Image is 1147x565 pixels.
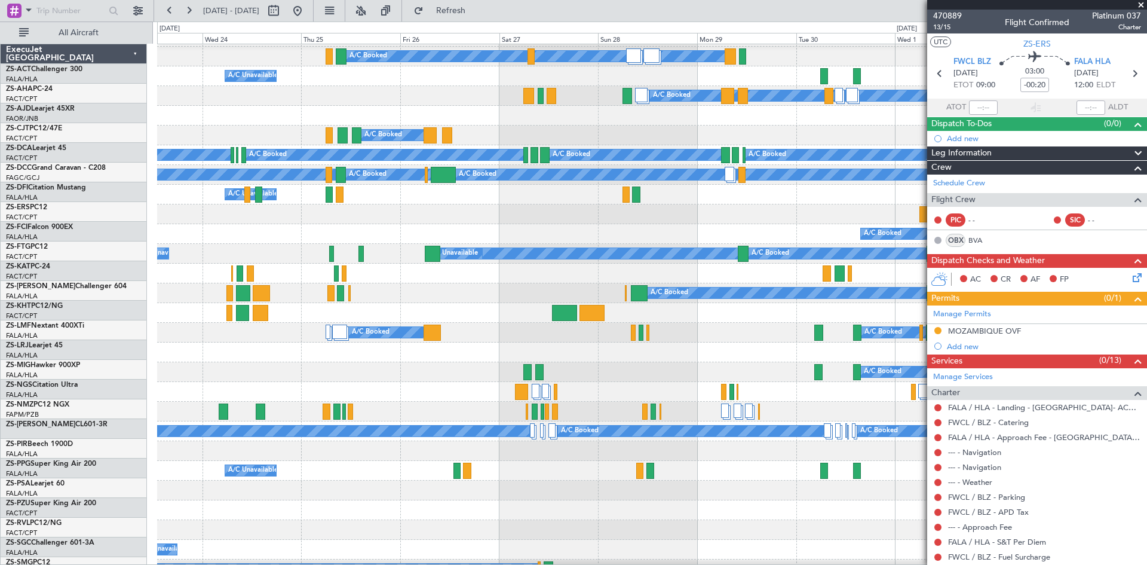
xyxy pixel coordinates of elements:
[895,33,994,44] div: Wed 1
[6,500,96,507] a: ZS-PZUSuper King Air 200
[864,323,902,341] div: A/C Booked
[6,173,39,182] a: FAGC/GCJ
[6,193,38,202] a: FALA/HLA
[948,326,1021,336] div: MOZAMBIQUE OVF
[139,245,189,262] div: A/C Unavailable
[6,263,30,270] span: ZS-KAT
[933,22,962,32] span: 13/15
[6,381,32,389] span: ZS-NGS
[6,204,47,211] a: ZS-ERSPC12
[6,529,37,537] a: FACT/CPT
[6,450,38,459] a: FALA/HLA
[6,233,38,242] a: FALA/HLA
[6,548,38,557] a: FALA/HLA
[6,154,37,163] a: FACT/CPT
[6,164,32,172] span: ZS-DCC
[249,146,287,164] div: A/C Booked
[6,204,30,211] span: ZS-ERS
[6,75,38,84] a: FALA/HLA
[930,36,951,47] button: UTC
[969,100,998,115] input: --:--
[203,33,302,44] div: Wed 24
[752,245,789,262] div: A/C Booked
[968,235,995,246] a: BVA
[203,5,259,16] span: [DATE] - [DATE]
[6,520,30,527] span: ZS-RVL
[6,184,28,191] span: ZS-DFI
[796,33,895,44] div: Tue 30
[6,371,38,380] a: FALA/HLA
[349,47,387,65] div: A/C Booked
[6,421,108,428] a: ZS-[PERSON_NAME]CL601-3R
[6,469,38,478] a: FALA/HLA
[6,224,27,231] span: ZS-FCI
[6,520,62,527] a: ZS-RVLPC12/NG
[1031,274,1040,286] span: AF
[931,254,1045,268] span: Dispatch Checks and Weather
[1001,274,1011,286] span: CR
[946,102,966,114] span: ATOT
[553,146,590,164] div: A/C Booked
[459,166,496,184] div: A/C Booked
[6,441,27,448] span: ZS-PIR
[947,133,1141,143] div: Add new
[428,245,478,262] div: A/C Unavailable
[948,522,1012,532] a: --- - Approach Fee
[6,509,37,518] a: FACT/CPT
[6,460,30,468] span: ZS-PPG
[13,23,130,42] button: All Aircraft
[6,331,38,340] a: FALA/HLA
[948,447,1001,457] a: --- - Navigation
[301,33,400,44] div: Thu 25
[976,80,995,91] span: 09:00
[6,381,78,389] a: ZS-NGSCitation Ultra
[160,24,180,34] div: [DATE]
[1074,68,1099,80] span: [DATE]
[31,29,126,37] span: All Aircraft
[953,56,991,68] span: FWCL BLZ
[400,33,499,44] div: Fri 26
[931,146,992,160] span: Leg Information
[6,224,73,231] a: ZS-FCIFalcon 900EX
[598,33,697,44] div: Sun 28
[6,303,31,310] span: ZS-KHT
[953,68,978,80] span: [DATE]
[1065,213,1085,227] div: SIC
[1104,117,1121,130] span: (0/0)
[1060,274,1069,286] span: FP
[1099,354,1121,367] span: (0/13)
[6,134,37,143] a: FACT/CPT
[6,283,127,290] a: ZS-[PERSON_NAME]Challenger 604
[1074,56,1111,68] span: FALA HLA
[931,117,992,131] span: Dispatch To-Dos
[6,322,31,329] span: ZS-LMF
[931,355,962,368] span: Services
[6,500,30,507] span: ZS-PZU
[228,67,278,85] div: A/C Unavailable
[948,552,1050,562] a: FWCL / BLZ - Fuel Surcharge
[6,539,94,546] a: ZS-SGCChallenger 601-3A
[6,460,96,468] a: ZS-PPGSuper King Air 200
[36,2,105,20] input: Trip Number
[6,401,69,408] a: ZS-NMZPC12 NGX
[1074,80,1093,91] span: 12:00
[931,292,959,306] span: Permits
[6,164,106,172] a: ZS-DCCGrand Caravan - C208
[561,422,599,440] div: A/C Booked
[6,489,38,498] a: FALA/HLA
[6,105,31,112] span: ZS-AJD
[749,146,786,164] div: A/C Booked
[6,252,37,261] a: FACT/CPT
[931,386,960,400] span: Charter
[6,125,62,132] a: ZS-CJTPC12/47E
[968,215,995,225] div: - -
[6,480,30,487] span: ZS-PSA
[931,193,976,207] span: Flight Crew
[426,7,476,15] span: Refresh
[6,292,38,301] a: FALA/HLA
[6,94,37,103] a: FACT/CPT
[948,477,992,487] a: --- - Weather
[228,185,278,203] div: A/C Unavailable
[948,417,1029,427] a: FWCL / BLZ - Catering
[946,234,965,247] div: OBX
